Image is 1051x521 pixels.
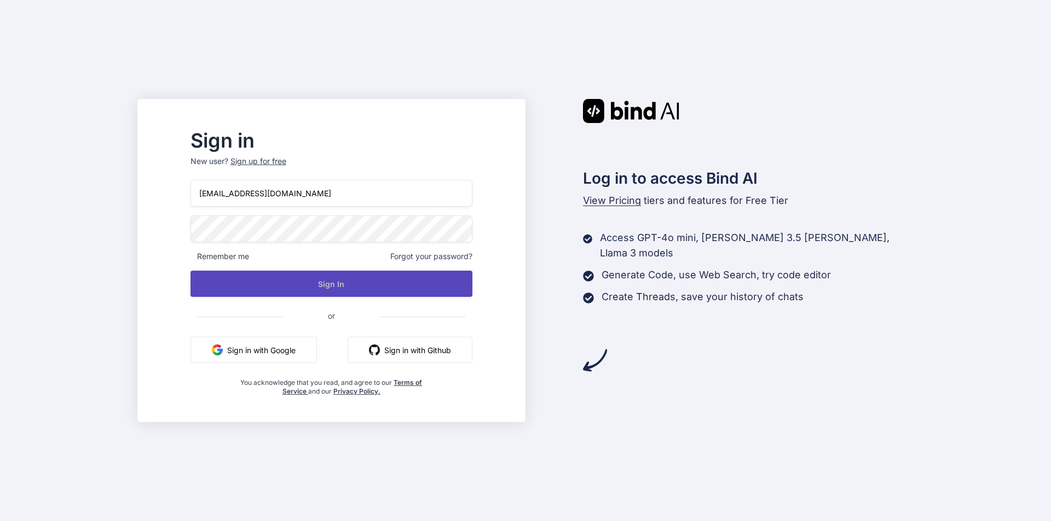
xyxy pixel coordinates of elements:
p: Access GPT-4o mini, [PERSON_NAME] 3.5 [PERSON_NAME], Llama 3 models [600,230,914,261]
h2: Log in to access Bind AI [583,167,914,190]
span: View Pricing [583,195,641,206]
h2: Sign in [190,132,472,149]
a: Privacy Policy. [333,387,380,395]
span: Remember me [190,251,249,262]
p: Create Threads, save your history of chats [602,289,804,305]
button: Sign in with Github [348,337,472,363]
img: arrow [583,348,607,372]
img: Bind AI logo [583,99,679,123]
p: New user? [190,156,472,180]
p: Generate Code, use Web Search, try code editor [602,267,831,283]
input: Login or Email [190,180,472,207]
a: Terms of Service [282,378,423,395]
button: Sign in with Google [190,337,317,363]
img: github [369,344,380,355]
span: or [284,302,379,329]
button: Sign In [190,271,472,297]
span: Forgot your password? [390,251,472,262]
div: Sign up for free [230,156,286,167]
div: You acknowledge that you read, and agree to our and our [238,372,426,396]
img: google [212,344,223,355]
p: tiers and features for Free Tier [583,193,914,208]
